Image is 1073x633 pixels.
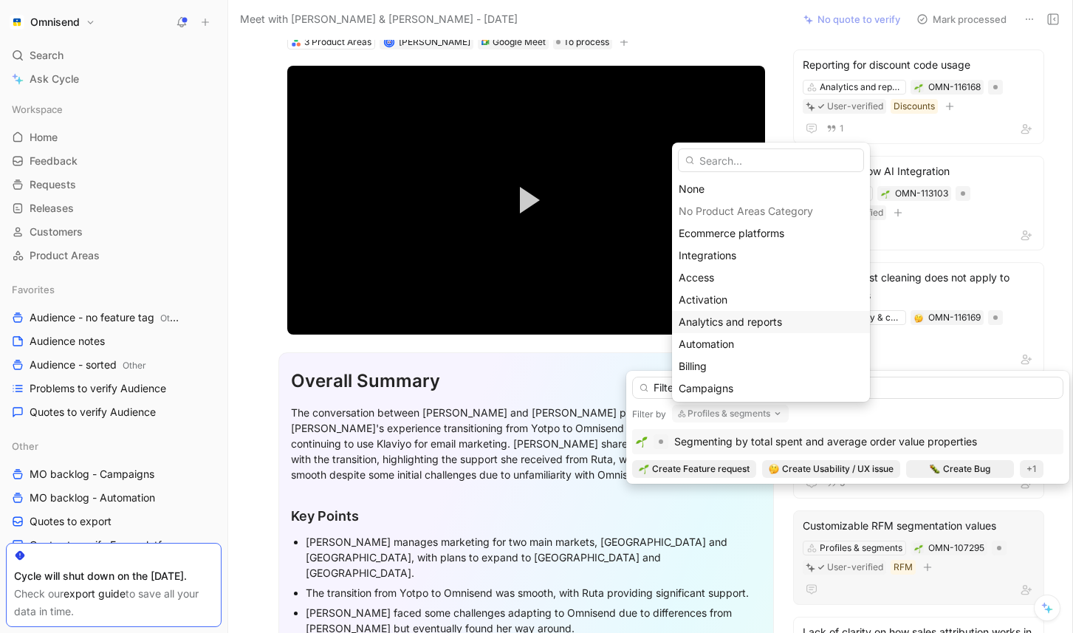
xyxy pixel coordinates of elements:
span: Billing [679,360,707,372]
div: None [679,180,863,198]
span: Access [679,271,714,284]
input: Search... [678,148,864,172]
span: Automation [679,338,734,350]
span: Analytics and reports [679,315,782,328]
span: Activation [679,293,727,306]
span: Ecommerce platforms [679,227,784,239]
span: Campaigns [679,382,733,394]
span: Integrations [679,249,736,261]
